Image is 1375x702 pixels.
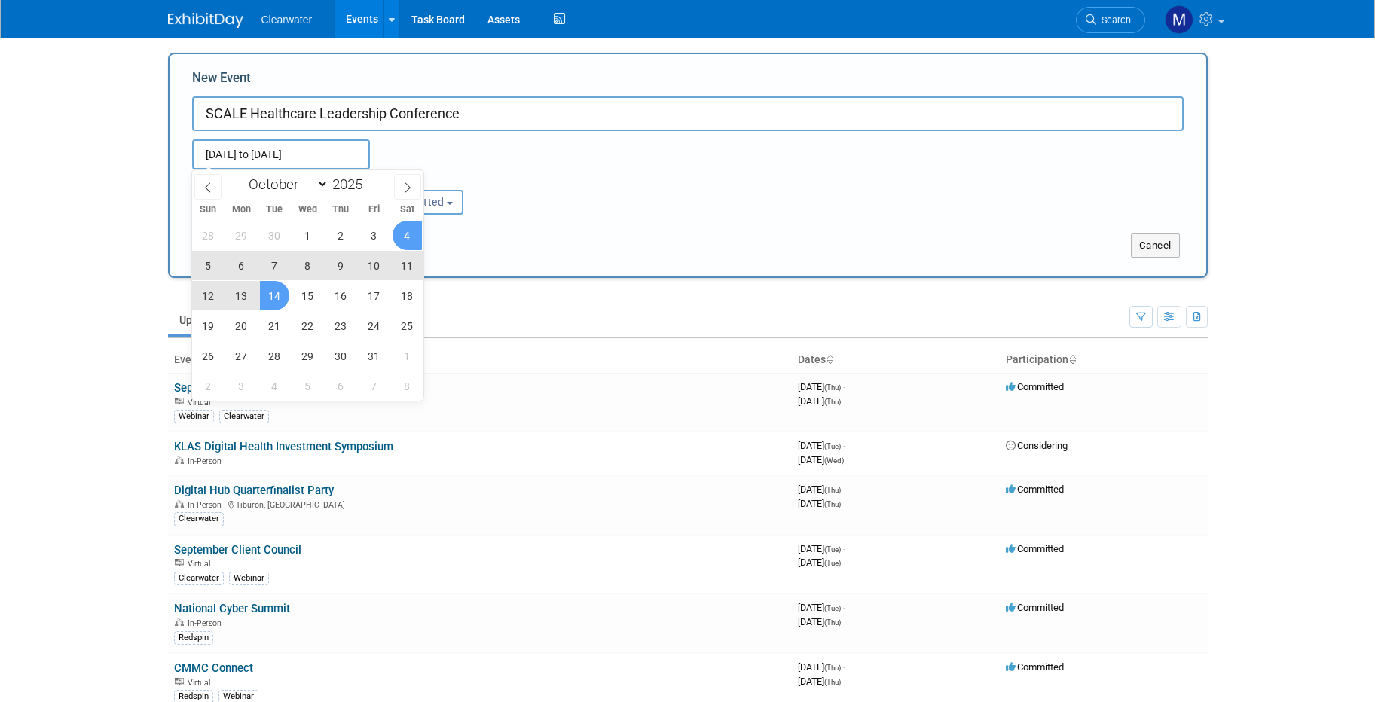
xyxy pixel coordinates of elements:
span: October 18, 2025 [393,281,422,310]
div: Webinar [229,572,269,585]
img: In-Person Event [175,618,184,626]
span: [DATE] [798,440,845,451]
a: Sort by Participation Type [1068,353,1076,365]
span: October 31, 2025 [359,341,389,371]
div: Clearwater [219,410,269,423]
span: Fri [357,205,390,215]
span: (Thu) [824,618,841,627]
span: In-Person [188,456,226,466]
span: Virtual [188,398,215,407]
span: October 15, 2025 [293,281,322,310]
span: October 29, 2025 [293,341,322,371]
div: Attendance / Format: [192,169,338,189]
span: October 24, 2025 [359,311,389,340]
span: In-Person [188,500,226,510]
img: In-Person Event [175,500,184,508]
span: (Wed) [824,456,844,465]
label: New Event [192,69,251,93]
span: - [843,484,845,495]
div: Participation: [361,169,507,189]
span: Clearwater [261,14,313,26]
select: Month [242,175,328,194]
span: (Thu) [824,383,841,392]
span: October 14, 2025 [260,281,289,310]
span: (Tue) [824,604,841,612]
span: [DATE] [798,484,845,495]
span: October 17, 2025 [359,281,389,310]
span: October 2, 2025 [326,221,356,250]
span: Mon [225,205,258,215]
span: - [843,543,845,554]
th: Dates [792,347,1000,373]
span: (Thu) [824,664,841,672]
span: October 19, 2025 [194,311,223,340]
span: October 4, 2025 [393,221,422,250]
span: (Thu) [824,486,841,494]
span: Tue [258,205,291,215]
span: [DATE] [798,676,841,687]
img: Virtual Event [175,398,184,405]
span: (Tue) [824,545,841,554]
span: October 6, 2025 [227,251,256,280]
span: [DATE] [798,395,841,407]
div: Webinar [174,410,214,423]
img: In-Person Event [175,456,184,464]
a: Sort by Start Date [826,353,833,365]
th: Event [168,347,792,373]
span: October 12, 2025 [194,281,223,310]
span: [DATE] [798,557,841,568]
span: November 1, 2025 [393,341,422,371]
a: September Client Council [174,543,301,557]
span: November 4, 2025 [260,371,289,401]
a: Digital Hub Quarterfinalist Party [174,484,334,497]
a: Search [1076,7,1145,33]
span: October 8, 2025 [293,251,322,280]
span: Sat [390,205,423,215]
span: Wed [291,205,324,215]
img: Monica Pastor [1165,5,1193,34]
div: Clearwater [174,512,224,526]
span: October 7, 2025 [260,251,289,280]
input: Year [328,175,374,193]
span: (Tue) [824,442,841,450]
span: Sun [192,205,225,215]
span: [DATE] [798,381,845,392]
span: Virtual [188,678,215,688]
span: [DATE] [798,498,841,509]
span: October 16, 2025 [326,281,356,310]
span: In-Person [188,618,226,628]
span: September 29, 2025 [227,221,256,250]
span: Thu [324,205,357,215]
a: CMMC Connect [174,661,253,675]
span: (Thu) [824,678,841,686]
span: - [843,381,845,392]
a: National Cyber Summit [174,602,290,615]
span: [DATE] [798,543,845,554]
span: November 8, 2025 [393,371,422,401]
span: October 23, 2025 [326,311,356,340]
span: October 22, 2025 [293,311,322,340]
span: [DATE] [798,661,845,673]
span: October 10, 2025 [359,251,389,280]
input: Name of Trade Show / Conference [192,96,1184,131]
div: Tiburon, [GEOGRAPHIC_DATA] [174,498,786,510]
span: September 30, 2025 [260,221,289,250]
input: Start Date - End Date [192,139,370,169]
span: October 28, 2025 [260,341,289,371]
button: Cancel [1131,233,1180,258]
span: [DATE] [798,616,841,627]
span: Committed [1006,661,1064,673]
span: October 3, 2025 [359,221,389,250]
div: Clearwater [174,572,224,585]
span: October 21, 2025 [260,311,289,340]
span: November 3, 2025 [227,371,256,401]
span: October 1, 2025 [293,221,322,250]
span: - [843,661,845,673]
a: September Cyber Briefing [174,381,301,395]
span: October 25, 2025 [393,311,422,340]
span: Committed [1006,484,1064,495]
span: October 26, 2025 [194,341,223,371]
span: Virtual [188,559,215,569]
span: Considering [1006,440,1068,451]
span: Committed [1006,602,1064,613]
